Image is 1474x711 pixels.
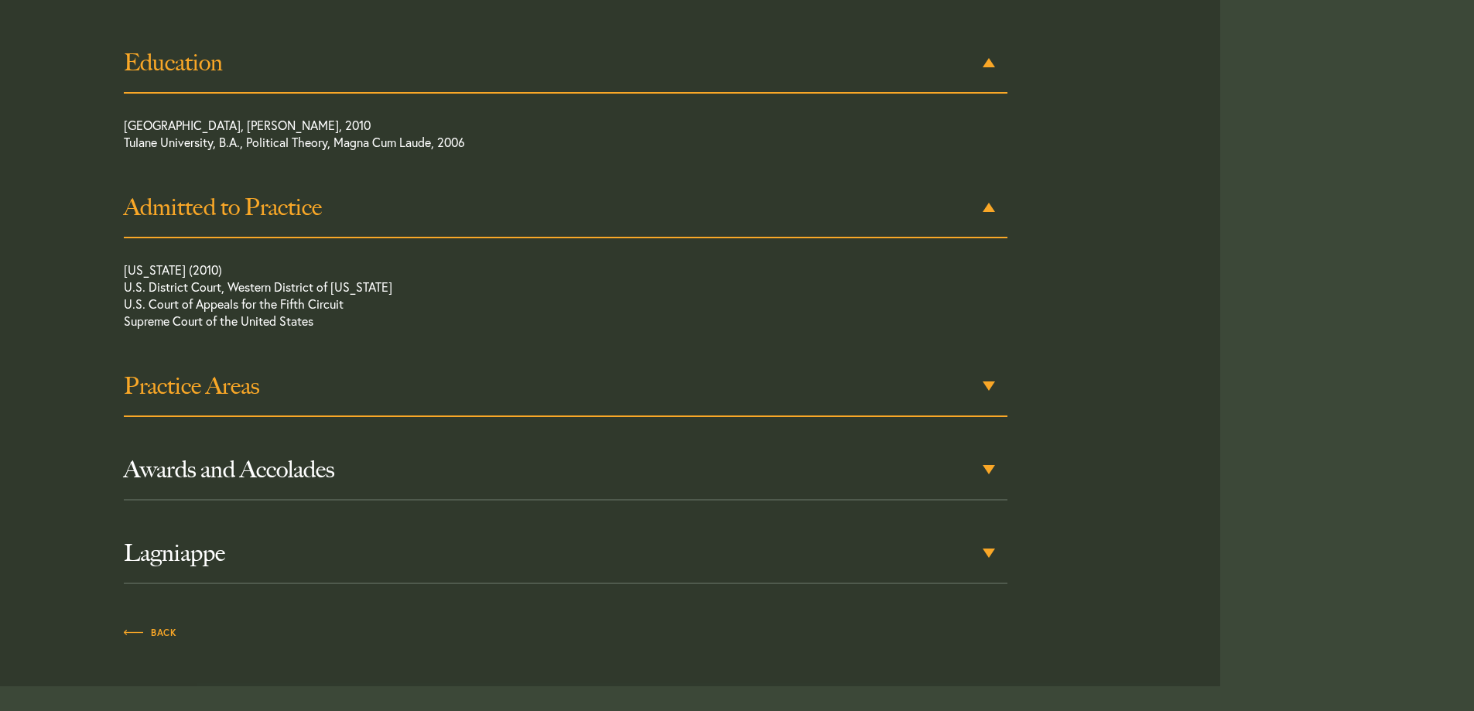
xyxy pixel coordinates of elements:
h3: Education [124,49,1007,77]
span: Back [124,628,176,638]
h3: Lagniappe [124,539,1007,567]
p: [GEOGRAPHIC_DATA], [PERSON_NAME], 2010 Tulane University, B.A., Political Theory, Magna Cum Laude... [124,117,919,159]
h3: Admitted to Practice [124,193,1007,221]
a: Back [124,623,176,640]
h3: Practice Areas [124,372,1007,400]
h3: Awards and Accolades [124,456,1007,484]
p: [US_STATE] (2010) U.S. District Court, Western District of [US_STATE] U.S. Court of Appeals for t... [124,261,919,337]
